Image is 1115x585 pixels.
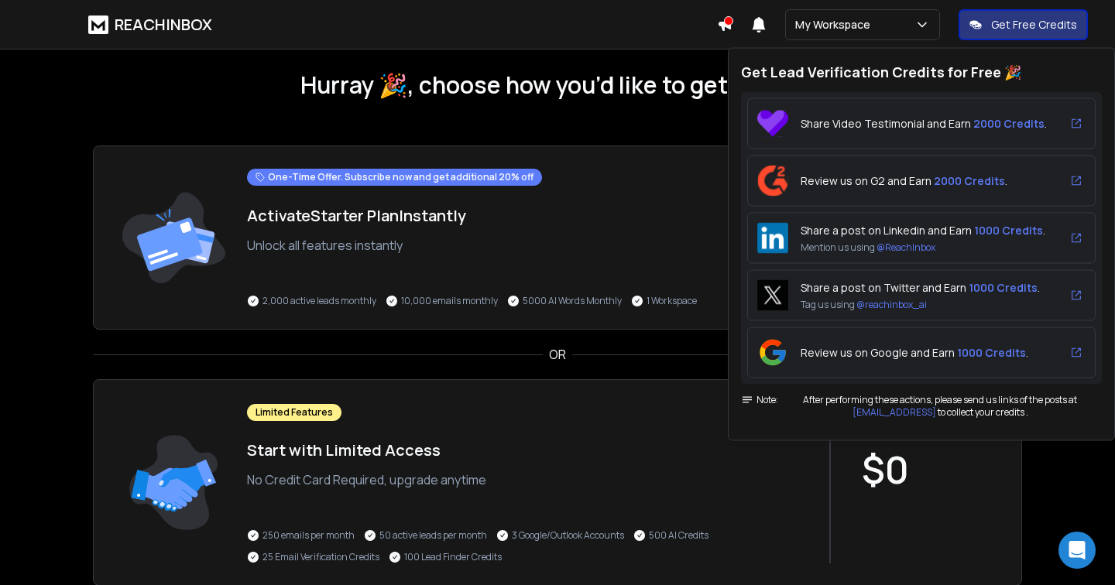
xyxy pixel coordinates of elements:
[93,345,1022,364] div: OR
[801,299,1040,311] p: Tag us using
[404,551,502,563] p: 100 Lead Finder Credits
[247,169,542,186] div: One-Time Offer. Subscribe now and get additional 20% off
[247,205,814,227] h1: Activate Starter Plan Instantly
[262,551,379,563] p: 25 Email Verification Credits
[247,236,814,255] p: Unlock all features instantly
[262,529,355,542] p: 250 emails per month
[741,61,1102,83] h2: Get Lead Verification Credits for Free 🎉
[853,405,936,419] a: [EMAIL_ADDRESS]
[247,470,814,489] p: No Credit Card Required, upgrade anytime
[747,270,1096,321] a: Share a post on Twitter and Earn 1000 Credits.Tag us using @reachinbox_ai
[647,295,697,307] p: 1 Workspace
[801,280,1040,296] p: Share a post on Twitter and Earn .
[973,116,1045,131] span: 2000 Credits
[801,345,1028,361] p: Review us on Google and Earn .
[379,529,487,542] p: 50 active leads per month
[747,98,1096,149] a: Share Video Testimonial and Earn 2000 Credits.
[747,156,1096,207] a: Review us on G2 and Earn 2000 Credits.
[856,298,927,311] span: @reachinbox_ai
[969,280,1038,295] span: 1000 Credits
[957,345,1026,360] span: 1000 Credits
[523,295,622,307] p: 5000 AI Words Monthly
[801,173,1007,189] p: Review us on G2 and Earn .
[247,404,341,421] div: Limited Features
[801,116,1047,132] p: Share Video Testimonial and Earn .
[115,168,232,307] img: trail
[747,327,1096,378] a: Review us on Google and Earn 1000 Credits.
[741,394,778,406] span: Note:
[115,14,212,36] h1: REACHINBOX
[401,295,498,307] p: 10,000 emails monthly
[862,451,1000,488] h1: $0
[1058,532,1096,569] div: Open Intercom Messenger
[795,17,877,32] p: My Workspace
[991,17,1077,32] p: Get Free Credits
[801,223,1045,238] p: Share a post on Linkedin and Earn .
[877,241,935,254] span: @ReachInbox
[262,295,376,307] p: 2,000 active leads monthly
[959,9,1088,40] button: Get Free Credits
[801,241,1045,254] p: Mention us using
[747,213,1096,264] a: Share a post on Linkedin and Earn 1000 Credits.Mention us using @ReachInbox
[115,402,232,563] img: trail
[778,394,1102,419] p: After performing these actions, please send us links of the posts at to collect your credits .
[93,71,1022,99] h1: Hurray 🎉, choose how you’d like to get started
[649,529,708,542] p: 500 AI Credits
[512,529,624,542] p: 3 Google/Outlook Accounts
[88,15,108,34] img: logo
[934,173,1005,188] span: 2000 Credits
[247,440,814,461] h1: Start with Limited Access
[974,223,1043,238] span: 1000 Credits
